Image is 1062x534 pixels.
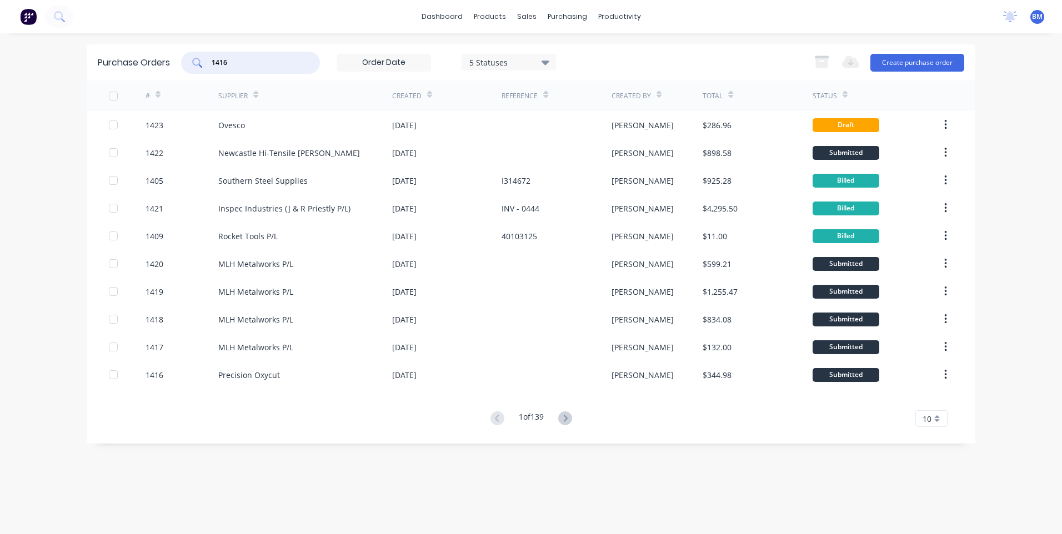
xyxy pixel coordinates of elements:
div: Supplier [218,91,248,101]
div: Submitted [813,313,879,326]
div: Ovesco [218,119,245,131]
div: 1422 [146,147,163,159]
div: [PERSON_NAME] [612,258,674,270]
div: Submitted [813,257,879,271]
input: Order Date [337,54,430,71]
div: products [468,8,512,25]
div: 1421 [146,203,163,214]
div: [DATE] [392,147,417,159]
div: Newcastle Hi-Tensile [PERSON_NAME] [218,147,360,159]
div: [DATE] [392,230,417,242]
div: MLH Metalworks P/L [218,286,293,298]
div: [PERSON_NAME] [612,341,674,353]
div: [DATE] [392,175,417,187]
div: Status [813,91,837,101]
div: [DATE] [392,203,417,214]
span: BM [1032,12,1043,22]
div: Southern Steel Supplies [218,175,308,187]
div: Created By [612,91,651,101]
div: Purchase Orders [98,56,170,69]
div: Reference [502,91,538,101]
div: $898.58 [703,147,732,159]
div: MLH Metalworks P/L [218,341,293,353]
div: $925.28 [703,175,732,187]
div: I314672 [502,175,530,187]
div: sales [512,8,542,25]
div: [PERSON_NAME] [612,175,674,187]
div: Billed [813,201,879,215]
div: [DATE] [392,119,417,131]
div: $1,255.47 [703,286,738,298]
div: 40103125 [502,230,537,242]
div: [DATE] [392,341,417,353]
div: [PERSON_NAME] [612,230,674,242]
div: 1416 [146,369,163,381]
div: MLH Metalworks P/L [218,258,293,270]
div: Total [703,91,723,101]
div: [DATE] [392,286,417,298]
div: 1420 [146,258,163,270]
div: [PERSON_NAME] [612,286,674,298]
div: 1409 [146,230,163,242]
div: purchasing [542,8,593,25]
div: INV - 0444 [502,203,539,214]
div: Rocket Tools P/L [218,230,278,242]
div: 1405 [146,175,163,187]
div: # [146,91,150,101]
div: 1 of 139 [519,411,544,427]
div: [PERSON_NAME] [612,147,674,159]
div: Submitted [813,285,879,299]
div: [DATE] [392,258,417,270]
div: [PERSON_NAME] [612,203,674,214]
div: productivity [593,8,647,25]
input: Search purchase orders... [211,57,303,68]
button: Create purchase order [870,54,964,72]
div: Submitted [813,340,879,354]
div: 1417 [146,341,163,353]
div: Draft [813,118,879,132]
div: Precision Oxycut [218,369,280,381]
div: Billed [813,229,879,243]
div: Created [392,91,422,101]
div: MLH Metalworks P/L [218,314,293,325]
img: Factory [20,8,37,25]
div: 1423 [146,119,163,131]
div: [DATE] [392,369,417,381]
div: 5 Statuses [469,56,549,68]
div: [DATE] [392,314,417,325]
div: [PERSON_NAME] [612,369,674,381]
div: $344.98 [703,369,732,381]
div: $834.08 [703,314,732,325]
div: $599.21 [703,258,732,270]
div: Submitted [813,146,879,160]
div: $132.00 [703,341,732,353]
span: 10 [923,413,931,425]
div: 1418 [146,314,163,325]
div: Inspec Industries (J & R Priestly P/L) [218,203,350,214]
div: Billed [813,174,879,188]
div: $11.00 [703,230,727,242]
div: [PERSON_NAME] [612,119,674,131]
div: 1419 [146,286,163,298]
a: dashboard [416,8,468,25]
div: [PERSON_NAME] [612,314,674,325]
div: Submitted [813,368,879,382]
div: $286.96 [703,119,732,131]
div: $4,295.50 [703,203,738,214]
